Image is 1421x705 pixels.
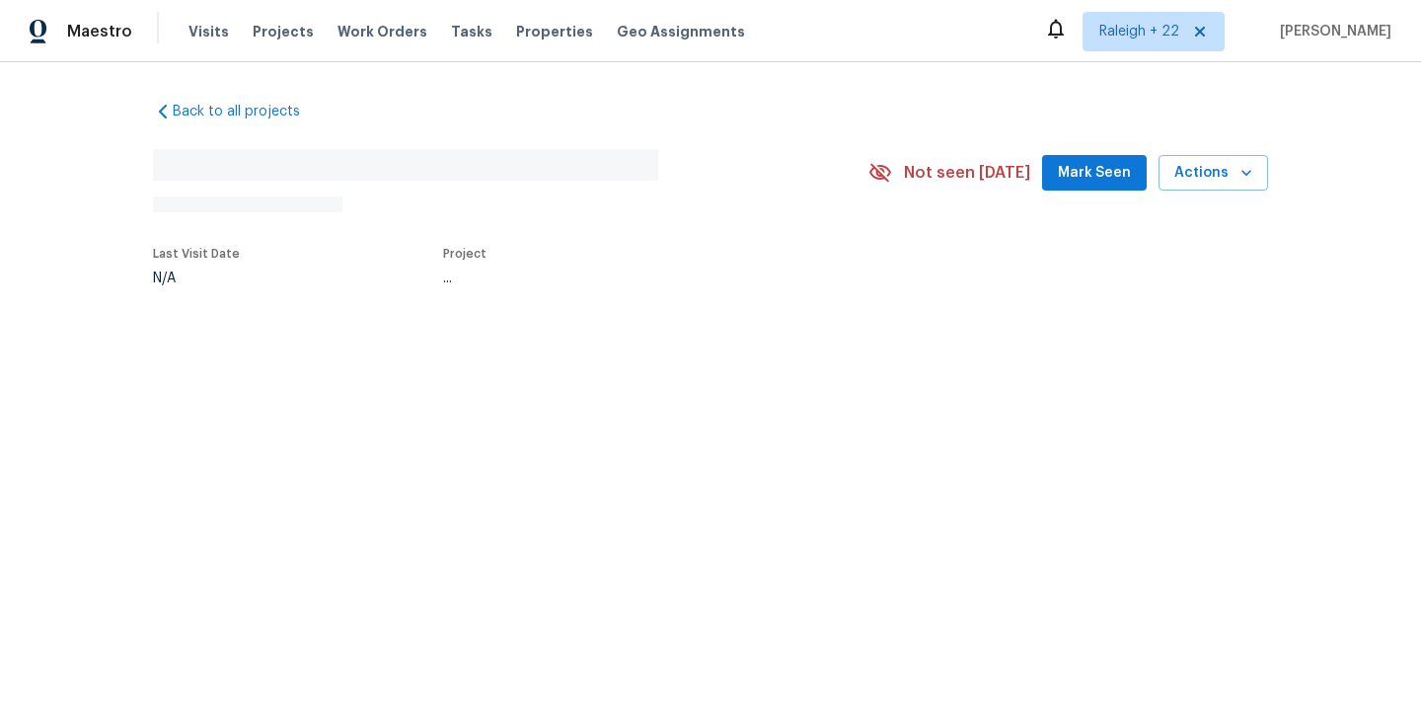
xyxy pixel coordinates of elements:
span: Geo Assignments [617,22,745,41]
button: Mark Seen [1042,155,1147,192]
span: Maestro [67,22,132,41]
span: Tasks [451,25,492,39]
div: N/A [153,272,240,285]
div: ... [443,272,822,285]
button: Actions [1159,155,1268,192]
span: Properties [516,22,593,41]
span: Project [443,248,486,260]
span: Work Orders [337,22,427,41]
span: Projects [253,22,314,41]
span: Mark Seen [1058,161,1131,186]
span: Last Visit Date [153,248,240,260]
span: Not seen [DATE] [904,163,1030,183]
span: Actions [1174,161,1252,186]
span: Raleigh + 22 [1099,22,1179,41]
span: [PERSON_NAME] [1272,22,1391,41]
span: Visits [188,22,229,41]
a: Back to all projects [153,102,342,121]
